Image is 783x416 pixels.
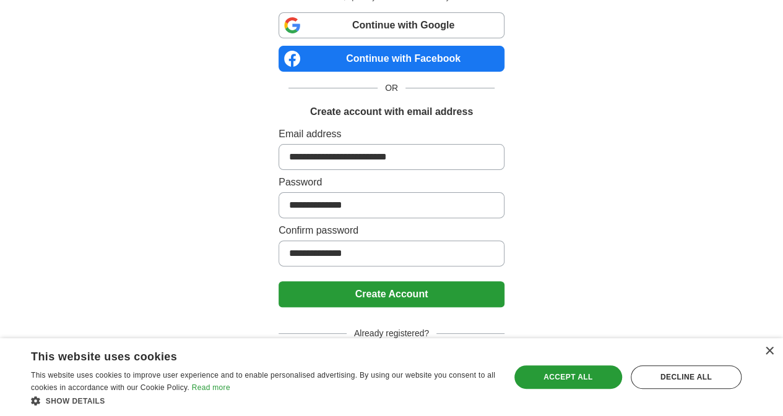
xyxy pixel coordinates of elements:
div: Close [764,347,774,356]
a: Continue with Facebook [279,46,504,72]
label: Password [279,175,504,190]
span: This website uses cookies to improve user experience and to enable personalised advertising. By u... [31,371,495,392]
a: Read more, opens a new window [192,383,230,392]
span: Show details [46,397,105,405]
h1: Create account with email address [310,104,473,119]
div: This website uses cookies [31,346,465,364]
div: Accept all [514,365,622,389]
label: Confirm password [279,223,504,238]
span: Already registered? [347,327,436,340]
a: Continue with Google [279,12,504,38]
div: Decline all [631,365,742,389]
div: Show details [31,394,496,407]
label: Email address [279,127,504,142]
button: Create Account [279,281,504,307]
span: OR [378,82,405,95]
